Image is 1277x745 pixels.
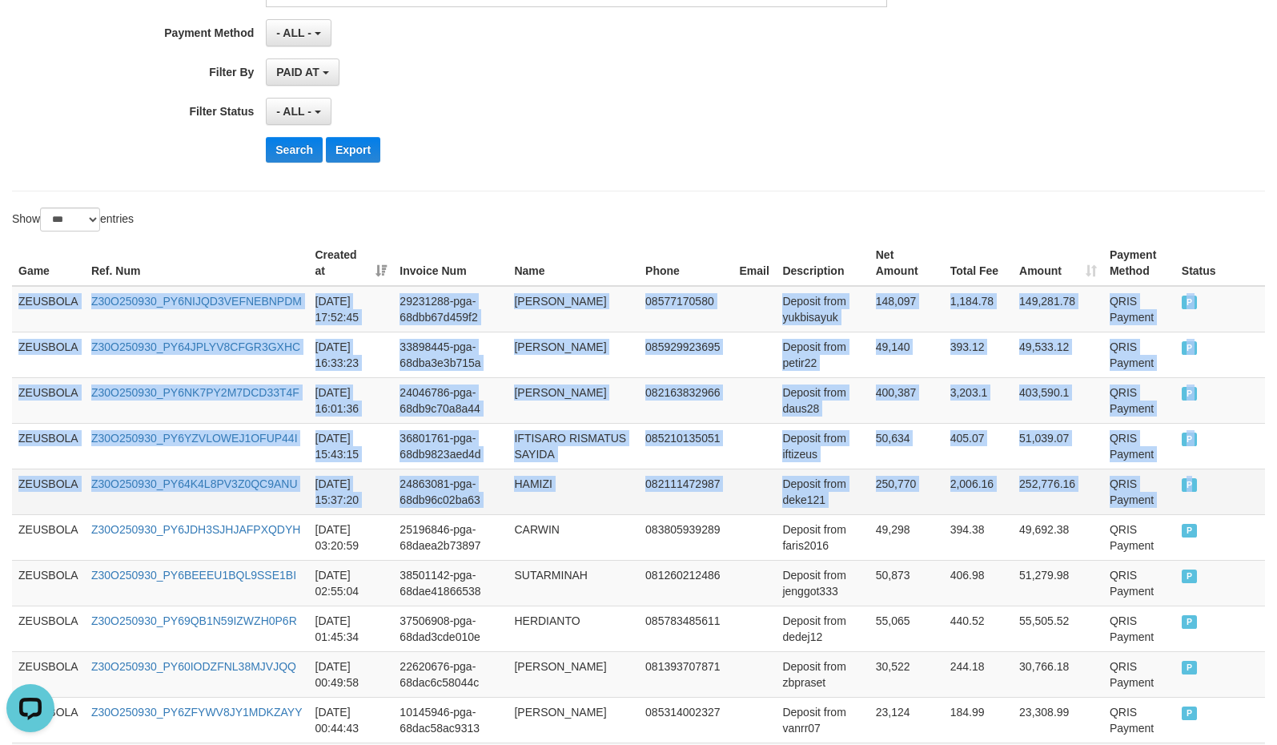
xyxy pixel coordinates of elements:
td: SUTARMINAH [508,560,639,606]
a: Z30O250930_PY64JPLYV8CFGR3GXHC [91,340,300,353]
a: Z30O250930_PY69QB1N59IZWZH0P6R [91,614,297,627]
button: Open LiveChat chat widget [6,6,54,54]
a: Z30O250930_PY6ZFYWV8JY1MDKZAYY [91,706,303,719]
th: Invoice Num [393,240,508,286]
span: PAID [1182,615,1198,629]
button: - ALL - [266,98,331,125]
td: 082163832966 [639,377,733,423]
th: Name [508,240,639,286]
td: QRIS Payment [1103,423,1175,469]
td: 085929923695 [639,332,733,377]
th: Payment Method [1103,240,1175,286]
td: 403,590.1 [1013,377,1103,423]
td: 244.18 [944,651,1013,697]
td: [PERSON_NAME] [508,651,639,697]
td: [PERSON_NAME] [508,332,639,377]
td: Deposit from faris2016 [776,514,869,560]
td: QRIS Payment [1103,651,1175,697]
td: QRIS Payment [1103,514,1175,560]
td: ZEUSBOLA [12,560,85,606]
td: Deposit from yukbisayuk [776,286,869,332]
a: Z30O250930_PY60IODZFNL38MJVJQQ [91,660,296,673]
td: 2,006.16 [944,469,1013,514]
td: CARWIN [508,514,639,560]
th: Total Fee [944,240,1013,286]
td: 49,298 [869,514,944,560]
td: 51,279.98 [1013,560,1103,606]
td: 23,308.99 [1013,697,1103,743]
th: Game [12,240,85,286]
td: 23,124 [869,697,944,743]
td: 49,140 [869,332,944,377]
span: PAID [1182,661,1198,675]
span: PAID [1182,387,1198,401]
th: Email [733,240,776,286]
td: 25196846-pga-68daea2b73897 [393,514,508,560]
td: 36801761-pga-68db9823aed4d [393,423,508,469]
td: 22620676-pga-68dac6c58044c [393,651,508,697]
span: PAID [1182,524,1198,538]
td: ZEUSBOLA [12,423,85,469]
span: PAID [1182,433,1198,446]
td: QRIS Payment [1103,560,1175,606]
span: - ALL - [276,26,311,39]
th: Ref. Num [85,240,309,286]
td: QRIS Payment [1103,697,1175,743]
td: 24863081-pga-68db96c02ba63 [393,469,508,514]
td: 184.99 [944,697,1013,743]
td: 405.07 [944,423,1013,469]
td: [PERSON_NAME] [508,697,639,743]
td: 081260212486 [639,560,733,606]
span: PAID [1182,570,1198,583]
td: 085783485611 [639,606,733,651]
td: 49,692.38 [1013,514,1103,560]
a: Z30O250930_PY6BEEEU1BQL9SSE1BI [91,569,296,582]
a: Z30O250930_PY6YZVLOWEJ1OFUP44I [91,432,298,445]
th: Status [1175,240,1265,286]
button: - ALL - [266,19,331,46]
td: [DATE] 03:20:59 [309,514,394,560]
td: ZEUSBOLA [12,469,85,514]
td: Deposit from dedej12 [776,606,869,651]
td: 37506908-pga-68dad3cde010e [393,606,508,651]
td: [DATE] 00:49:58 [309,651,394,697]
span: PAID [1182,341,1198,355]
td: ZEUSBOLA [12,377,85,423]
td: 085210135051 [639,423,733,469]
a: Z30O250930_PY6NK7PY2M7DCD33T4F [91,386,299,399]
th: Description [776,240,869,286]
td: [DATE] 16:01:36 [309,377,394,423]
td: 24046786-pga-68db9c70a8a44 [393,377,508,423]
td: ZEUSBOLA [12,286,85,332]
td: 38501142-pga-68dae41866538 [393,560,508,606]
td: [DATE] 01:45:34 [309,606,394,651]
td: 33898445-pga-68dba3e3b715a [393,332,508,377]
td: 49,533.12 [1013,332,1103,377]
td: 3,203.1 [944,377,1013,423]
td: Deposit from vanrr07 [776,697,869,743]
td: Deposit from petir22 [776,332,869,377]
td: QRIS Payment [1103,469,1175,514]
a: Z30O250930_PY6JDH3SJHJAFPXQDYH [91,523,300,536]
td: 50,873 [869,560,944,606]
td: Deposit from deke121 [776,469,869,514]
td: QRIS Payment [1103,332,1175,377]
td: Deposit from zbpraset [776,651,869,697]
td: HERDIANTO [508,606,639,651]
td: [DATE] 16:33:23 [309,332,394,377]
td: 081393707871 [639,651,733,697]
td: 085314002327 [639,697,733,743]
td: QRIS Payment [1103,606,1175,651]
td: 55,505.52 [1013,606,1103,651]
td: 082111472987 [639,469,733,514]
span: PAID [1182,478,1198,492]
th: Amount: activate to sort column ascending [1013,240,1103,286]
td: QRIS Payment [1103,377,1175,423]
td: 29231288-pga-68dbb67d459f2 [393,286,508,332]
td: Deposit from iftizeus [776,423,869,469]
th: Phone [639,240,733,286]
span: - ALL - [276,105,311,118]
td: 149,281.78 [1013,286,1103,332]
button: PAID AT [266,58,339,86]
td: 1,184.78 [944,286,1013,332]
